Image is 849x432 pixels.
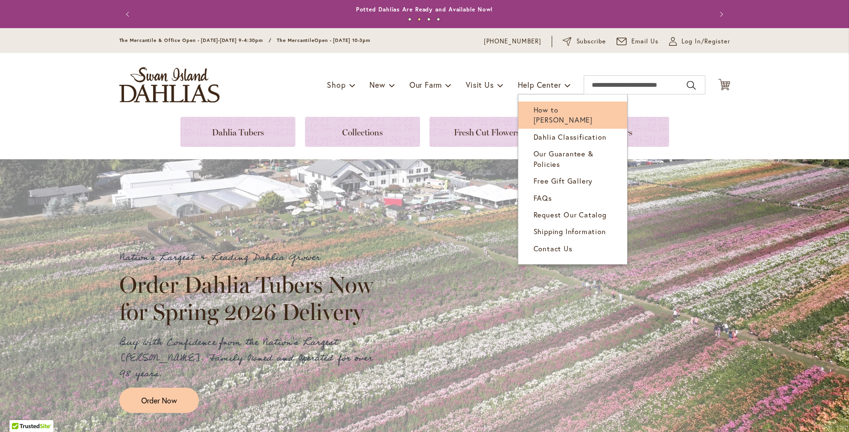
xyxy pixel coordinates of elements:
a: Subscribe [563,37,606,46]
span: New [369,80,385,90]
a: store logo [119,67,220,103]
a: Order Now [119,388,199,413]
span: Help Center [518,80,561,90]
button: 3 of 4 [427,18,430,21]
p: Nation's Largest & Leading Dahlia Grower [119,250,382,266]
span: Log In/Register [681,37,730,46]
h2: Order Dahlia Tubers Now for Spring 2026 Delivery [119,271,382,325]
span: Contact Us [534,244,573,253]
a: Potted Dahlias Are Ready and Available Now! [356,6,493,13]
button: 1 of 4 [408,18,411,21]
button: Next [711,5,730,24]
span: Visit Us [466,80,493,90]
span: Shipping Information [534,226,606,236]
span: Email Us [631,37,659,46]
button: Previous [119,5,138,24]
button: 4 of 4 [437,18,440,21]
a: [PHONE_NUMBER] [484,37,542,46]
span: Order Now [141,395,177,406]
p: Buy with Confidence from the Nation's Largest [PERSON_NAME]. Family Owned and Operated for over 9... [119,335,382,382]
span: Shop [327,80,346,90]
span: How to [PERSON_NAME] [534,105,593,124]
span: The Mercantile & Office Open - [DATE]-[DATE] 9-4:30pm / The Mercantile [119,37,315,43]
button: 2 of 4 [418,18,421,21]
span: FAQs [534,193,552,203]
span: Dahlia Classification [534,132,607,142]
a: Email Us [617,37,659,46]
span: Free Gift Gallery [534,176,593,185]
span: Request Our Catalog [534,210,607,219]
a: Log In/Register [669,37,730,46]
span: Our Farm [409,80,442,90]
span: Our Guarantee & Policies [534,149,594,168]
span: Open - [DATE] 10-3pm [314,37,370,43]
span: Subscribe [576,37,607,46]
